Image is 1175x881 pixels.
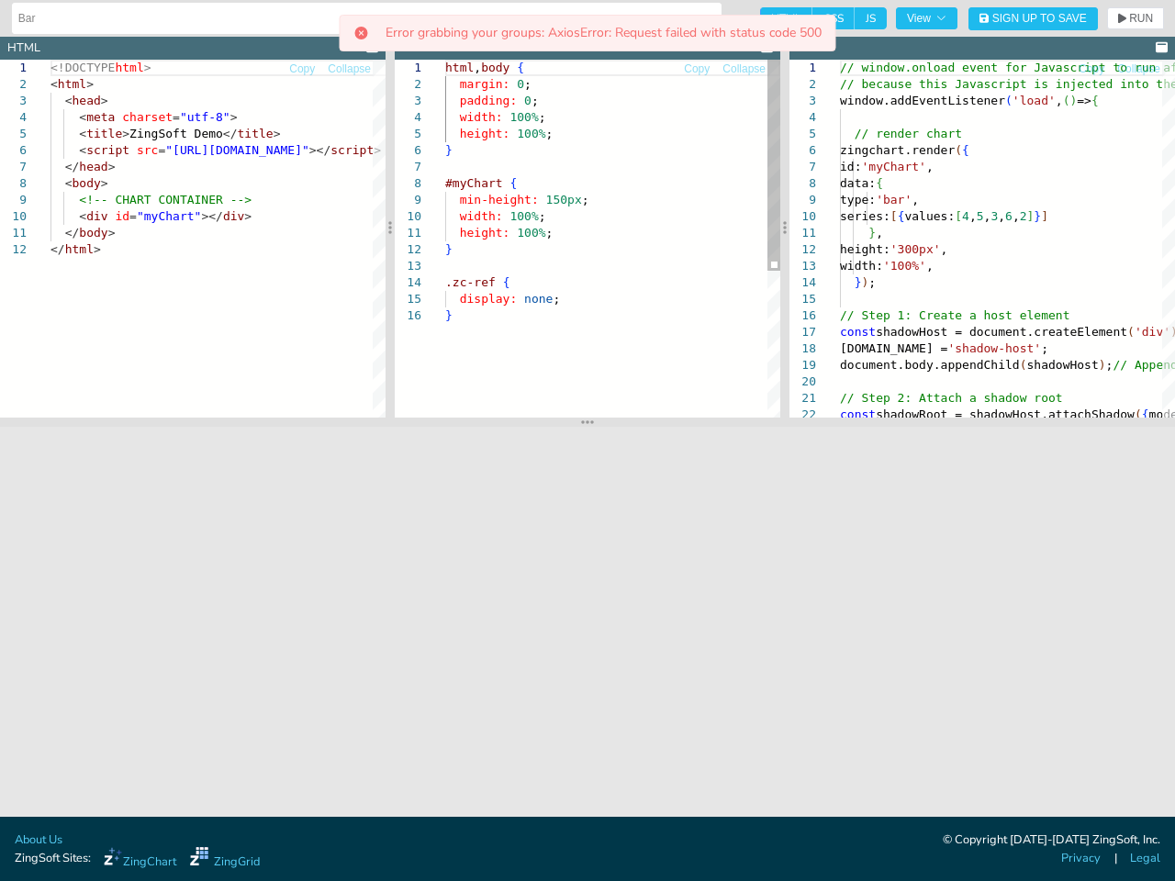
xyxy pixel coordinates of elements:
[789,307,816,324] div: 16
[876,176,883,190] span: {
[861,160,925,173] span: 'myChart'
[883,259,926,273] span: '100%'
[1135,407,1142,421] span: (
[72,176,100,190] span: body
[855,275,862,289] span: }
[684,63,710,74] span: Copy
[969,209,977,223] span: ,
[386,27,822,39] p: Error grabbing your groups: AxiosError: Request failed with status code 500
[395,109,421,126] div: 4
[517,77,524,91] span: 0
[789,208,816,225] div: 10
[395,159,421,175] div: 7
[395,60,421,76] div: 1
[890,242,941,256] span: '300px'
[789,357,816,374] div: 19
[7,39,40,57] div: HTML
[309,143,330,157] span: ></
[876,325,1127,339] span: shadowHost = document.createElement
[509,176,517,190] span: {
[15,831,62,849] a: About Us
[812,7,855,29] span: CSS
[330,143,374,157] span: script
[789,192,816,208] div: 9
[86,143,129,157] span: script
[395,93,421,109] div: 3
[855,127,962,140] span: // render chart
[1099,358,1106,372] span: )
[539,209,546,223] span: ;
[481,61,509,74] span: body
[230,110,238,124] span: >
[173,110,180,124] span: =
[395,291,421,307] div: 15
[395,208,421,225] div: 10
[86,77,94,91] span: >
[532,94,539,107] span: ;
[86,209,107,223] span: div
[517,226,545,240] span: 100%
[115,61,143,74] span: html
[137,209,201,223] span: "myChart"
[190,847,260,871] a: ZingGrid
[460,127,510,140] span: height:
[509,209,538,223] span: 100%
[460,110,503,124] span: width:
[460,226,510,240] span: height:
[789,274,816,291] div: 14
[1020,358,1027,372] span: (
[1117,63,1160,74] span: Collapse
[1063,94,1070,107] span: (
[328,63,371,74] span: Collapse
[445,308,453,322] span: }
[876,226,883,240] span: ,
[840,160,861,173] span: id:
[445,61,474,74] span: html
[1135,325,1170,339] span: 'div'
[115,209,129,223] span: id
[15,850,91,867] span: ZingSoft Sites:
[553,292,560,306] span: ;
[395,274,421,291] div: 14
[395,192,421,208] div: 9
[79,193,252,206] span: <!-- CHART CONTAINER -->
[968,7,1098,30] button: Sign Up to Save
[1107,7,1164,29] button: RUN
[445,275,496,289] span: .zc-ref
[165,143,309,157] span: "[URL][DOMAIN_NAME]"
[517,127,545,140] span: 100%
[94,242,101,256] span: >
[977,209,984,223] span: 5
[1005,209,1013,223] span: 6
[1027,209,1035,223] span: ]
[1129,13,1153,24] span: RUN
[789,60,816,76] div: 1
[395,241,421,258] div: 12
[789,93,816,109] div: 3
[840,143,955,157] span: zingchart.render
[789,175,816,192] div: 8
[1027,358,1099,372] span: shadowHost
[50,242,65,256] span: </
[840,325,876,339] span: const
[395,225,421,241] div: 11
[955,209,962,223] span: [
[65,242,94,256] span: html
[517,61,524,74] span: {
[984,209,991,223] span: ,
[546,127,554,140] span: ;
[1091,94,1099,107] span: {
[122,110,173,124] span: charset
[1041,341,1048,355] span: ;
[789,126,816,142] div: 5
[840,242,890,256] span: height:
[158,143,165,157] span: =
[789,225,816,241] div: 11
[546,226,554,240] span: ;
[789,159,816,175] div: 7
[129,209,137,223] span: =
[79,110,86,124] span: <
[1142,407,1149,421] span: {
[840,94,1005,107] span: window.addEventListener
[86,110,115,124] span: meta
